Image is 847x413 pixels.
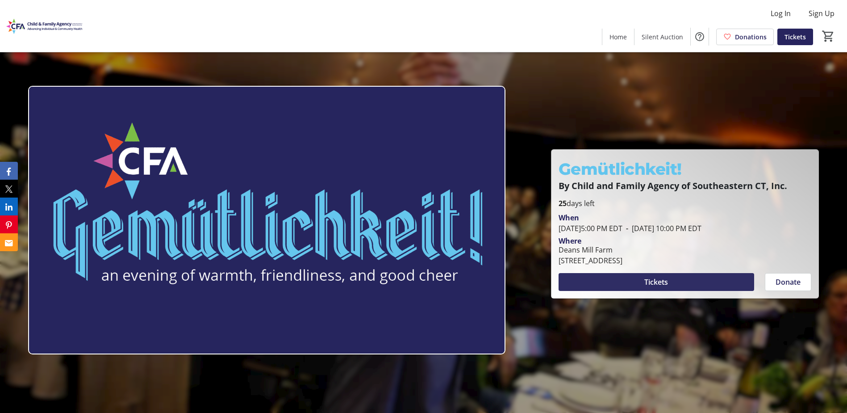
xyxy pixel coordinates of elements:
span: Home [609,32,627,42]
button: Sign Up [801,6,842,21]
span: Log In [771,8,791,19]
img: Campaign CTA Media Photo [28,86,505,354]
span: Donate [776,277,801,287]
span: Tickets [784,32,806,42]
a: Tickets [777,29,813,45]
div: [STREET_ADDRESS] [559,255,622,266]
button: Cart [820,28,836,44]
a: Donations [716,29,774,45]
span: Donations [735,32,767,42]
span: [DATE] 10:00 PM EDT [622,223,701,233]
button: Log In [764,6,798,21]
span: Silent Auction [642,32,683,42]
span: - [622,223,632,233]
strong: Gemütlichkeit! [559,159,682,179]
a: Home [602,29,634,45]
button: Tickets [559,273,754,291]
span: Tickets [644,277,668,287]
button: Help [691,28,709,46]
span: 25 [559,198,567,208]
span: Sign Up [809,8,834,19]
p: days left [559,198,811,209]
div: Deans Mill Farm [559,244,622,255]
div: Where [559,237,581,244]
button: Donate [765,273,811,291]
p: By Child and Family Agency of Southeastern CT, Inc. [559,181,811,191]
img: Child and Family Agency (CFA)'s Logo [5,4,85,48]
a: Silent Auction [634,29,690,45]
div: When [559,212,579,223]
span: [DATE] 5:00 PM EDT [559,223,622,233]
